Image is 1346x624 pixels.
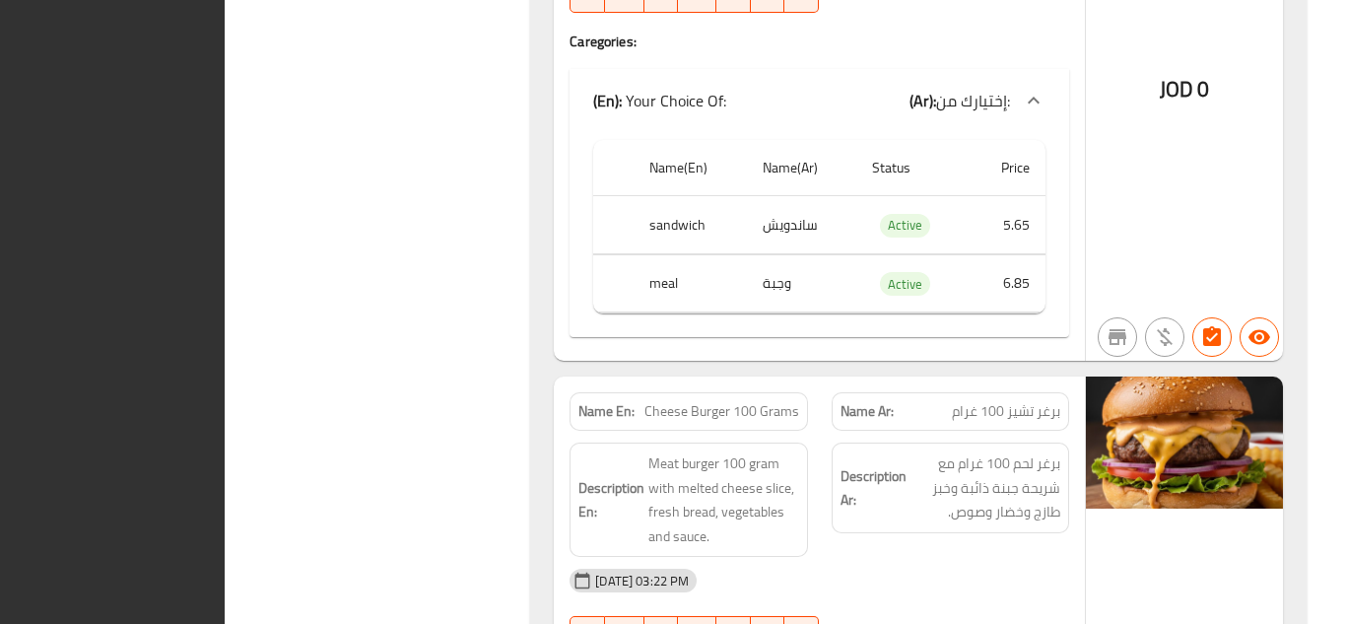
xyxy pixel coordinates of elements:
[578,401,635,422] strong: Name En:
[970,196,1045,254] td: 5.65
[1197,70,1209,108] span: 0
[593,140,1045,313] table: choices table
[747,254,856,312] td: وجبة
[644,401,799,422] span: Cheese Burger 100 Grams
[634,254,747,312] th: meal
[970,140,1045,196] th: Price
[909,86,936,115] b: (Ar):
[1098,317,1137,357] button: Not branch specific item
[1086,377,1283,508] img: %D8%A8%D8%B1%D8%BA%D8%B1_%D8%AA%D8%B4%D9%8A%D8%B2__100%D8%BA%D8%B1%D8%A7%D9%85638961030882118756.jpg
[936,86,1010,115] span: إختيارك من:
[570,69,1069,132] div: (En): Your Choice Of:(Ar):إختيارك من:
[952,401,1060,422] span: برغر تشيز 100 غرام
[841,464,907,513] strong: Description Ar:
[634,196,747,254] th: sandwich
[1240,317,1279,357] button: Available
[880,214,930,238] div: Active
[593,89,726,112] p: Your Choice Of:
[634,140,747,196] th: Name(En)
[747,196,856,254] td: ساندويش
[578,476,644,524] strong: Description En:
[970,254,1045,312] td: 6.85
[593,86,622,115] b: (En):
[880,214,930,237] span: Active
[880,273,930,296] span: Active
[747,140,856,196] th: Name(Ar)
[1145,317,1184,357] button: Purchased item
[1192,317,1232,357] button: Has choices
[910,451,1060,524] span: برغر لحم 100 غرام مع شريحة جبنة ذائبة وخبز طازج وخضار وصوص.
[841,401,894,422] strong: Name Ar:
[570,32,1069,51] h4: Caregories:
[648,451,798,548] span: Meat burger 100 gram with melted cheese slice, fresh bread, vegetables and sauce.
[880,272,930,296] div: Active
[1160,70,1193,108] span: JOD
[856,140,970,196] th: Status
[587,572,697,590] span: [DATE] 03:22 PM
